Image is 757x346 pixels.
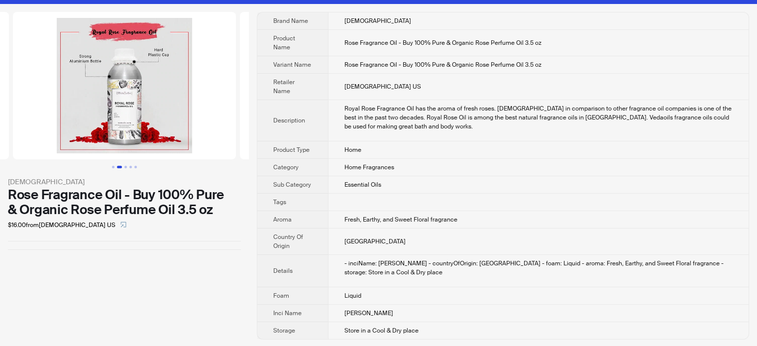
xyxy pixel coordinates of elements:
span: [GEOGRAPHIC_DATA] [344,237,406,245]
span: [DEMOGRAPHIC_DATA] US [344,83,421,91]
span: Inci Name [273,309,302,317]
div: [DEMOGRAPHIC_DATA] [8,176,241,187]
span: Aroma [273,216,292,224]
span: Essential Oils [344,181,381,189]
div: - inciName: Rosa Damascena - countryOfOrigin: India - foam: Liquid - aroma: Fresh, Earthy, and Sw... [344,259,733,277]
span: [PERSON_NAME] [344,309,393,317]
button: Go to slide 3 [124,166,127,168]
span: Country Of Origin [273,233,303,250]
span: Store in a Cool & Dry place [344,327,419,335]
div: $16.00 from [DEMOGRAPHIC_DATA] US [8,217,241,233]
span: Fresh, Earthy, and Sweet Floral fragrance [344,216,457,224]
span: Details [273,267,293,275]
img: Rose Fragrance Oil - Buy 100% Pure & Organic Rose Perfume Oil 3.5 oz Rose Fragrance Oil - Buy 100... [13,12,236,159]
span: Retailer Name [273,78,295,95]
img: Rose Fragrance Oil - Buy 100% Pure & Organic Rose Perfume Oil 3.5 oz Rose Fragrance Oil - Buy 100... [240,12,463,159]
span: Home Fragrances [344,163,394,171]
span: Liquid [344,292,361,300]
span: Home [344,146,361,154]
span: Brand Name [273,17,308,25]
span: Rose Fragrance Oil - Buy 100% Pure & Organic Rose Perfume Oil 3.5 oz [344,61,541,69]
div: Rose Fragrance Oil - Buy 100% Pure & Organic Rose Perfume Oil 3.5 oz [8,187,241,217]
span: Sub Category [273,181,311,189]
div: Royal Rose Fragrance Oil has the aroma of fresh roses. VedaOils in comparison to other fragrance ... [344,104,733,131]
button: Go to slide 1 [112,166,114,168]
span: Category [273,163,299,171]
span: Rose Fragrance Oil - Buy 100% Pure & Organic Rose Perfume Oil 3.5 oz [344,39,541,47]
button: Go to slide 4 [129,166,132,168]
span: Product Type [273,146,310,154]
span: Product Name [273,34,295,51]
span: select [120,222,126,228]
span: Storage [273,327,295,335]
span: Tags [273,198,286,206]
button: Go to slide 2 [117,166,122,168]
span: [DEMOGRAPHIC_DATA] [344,17,411,25]
span: Variant Name [273,61,311,69]
span: Description [273,116,305,124]
span: Foam [273,292,289,300]
button: Go to slide 5 [134,166,137,168]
